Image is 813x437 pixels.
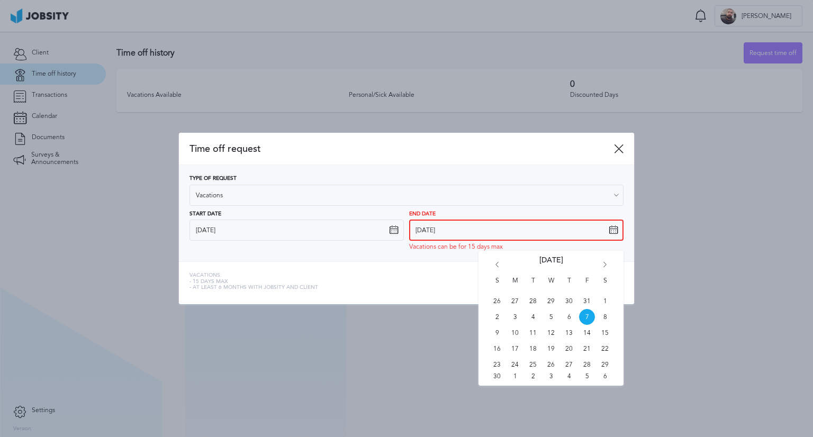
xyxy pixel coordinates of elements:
span: Mon Oct 27 2025 [507,293,523,309]
span: Vacations: [189,272,318,279]
span: Fri Dec 05 2025 [579,372,595,380]
span: Time off request [189,143,614,154]
span: Mon Nov 03 2025 [507,309,523,325]
span: Sat Dec 06 2025 [597,372,613,380]
span: Sun Oct 26 2025 [489,293,505,309]
span: Sat Nov 01 2025 [597,293,613,309]
span: Sun Nov 02 2025 [489,309,505,325]
span: Fri Oct 31 2025 [579,293,595,309]
span: Sat Nov 15 2025 [597,325,613,341]
span: Mon Dec 01 2025 [507,372,523,380]
span: W [543,277,559,293]
span: Wed Dec 03 2025 [543,372,559,380]
span: M [507,277,523,293]
span: End Date [409,211,436,217]
span: Thu Nov 27 2025 [561,357,577,372]
span: Wed Nov 05 2025 [543,309,559,325]
span: Type of Request [189,176,237,182]
span: Sun Nov 23 2025 [489,357,505,372]
span: T [525,277,541,293]
span: Tue Dec 02 2025 [525,372,541,380]
span: Tue Oct 28 2025 [525,293,541,309]
span: Sat Nov 08 2025 [597,309,613,325]
span: Wed Nov 26 2025 [543,357,559,372]
span: Thu Oct 30 2025 [561,293,577,309]
span: Mon Nov 10 2025 [507,325,523,341]
span: Thu Nov 13 2025 [561,325,577,341]
span: Tue Nov 04 2025 [525,309,541,325]
span: Tue Nov 18 2025 [525,341,541,357]
span: Tue Nov 25 2025 [525,357,541,372]
span: Wed Oct 29 2025 [543,293,559,309]
i: Go forward 1 month [600,262,610,271]
span: Fri Nov 21 2025 [579,341,595,357]
span: Fri Nov 07 2025 [579,309,595,325]
span: Sun Nov 16 2025 [489,341,505,357]
i: Go back 1 month [492,262,502,271]
span: Thu Dec 04 2025 [561,372,577,380]
span: [DATE] [539,256,563,277]
span: - 15 days max [189,279,318,285]
span: Fri Nov 14 2025 [579,325,595,341]
span: Mon Nov 17 2025 [507,341,523,357]
span: Wed Nov 12 2025 [543,325,559,341]
span: Vacations can be for 15 days max [409,243,503,251]
span: - At least 6 months with jobsity and client [189,285,318,291]
span: Mon Nov 24 2025 [507,357,523,372]
span: Thu Nov 06 2025 [561,309,577,325]
span: T [561,277,577,293]
span: Sun Nov 09 2025 [489,325,505,341]
span: Fri Nov 28 2025 [579,357,595,372]
span: Thu Nov 20 2025 [561,341,577,357]
span: Wed Nov 19 2025 [543,341,559,357]
span: S [489,277,505,293]
span: Sun Nov 30 2025 [489,372,505,380]
span: Sat Nov 29 2025 [597,357,613,372]
span: Tue Nov 11 2025 [525,325,541,341]
span: Start Date [189,211,221,217]
span: S [597,277,613,293]
span: F [579,277,595,293]
span: Sat Nov 22 2025 [597,341,613,357]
